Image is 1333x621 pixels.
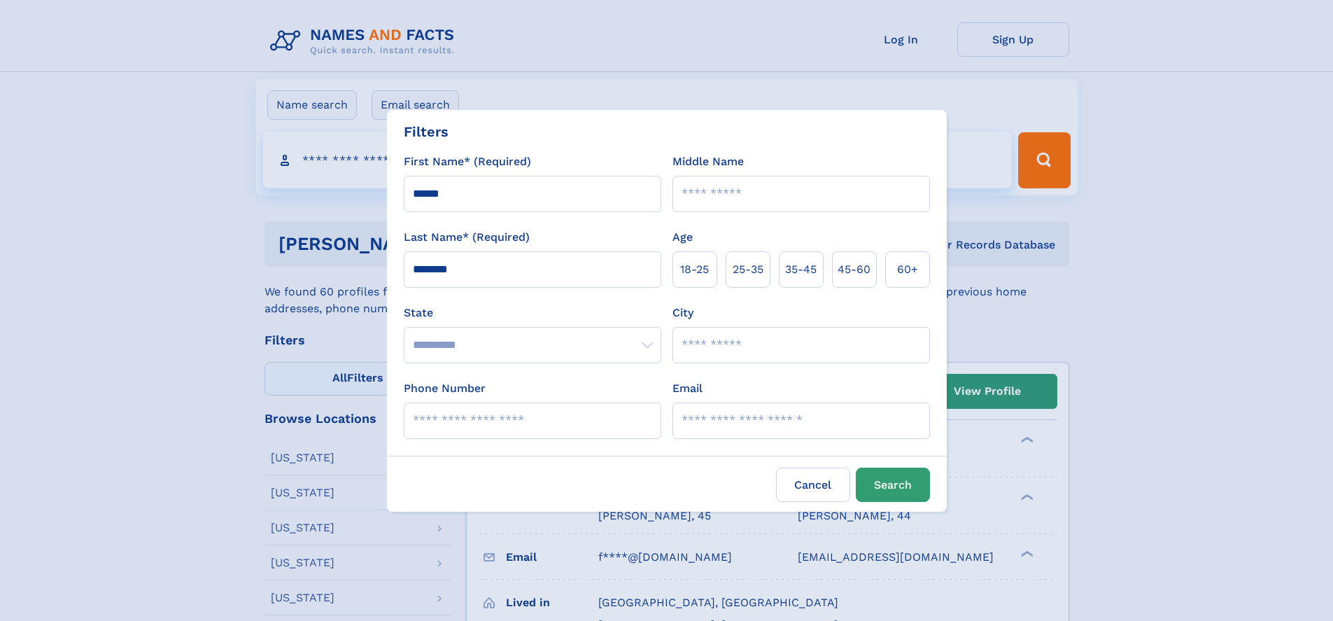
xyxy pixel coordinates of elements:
[672,305,693,321] label: City
[838,261,870,278] span: 45‑60
[897,261,918,278] span: 60+
[404,305,661,321] label: State
[672,153,744,170] label: Middle Name
[672,229,693,246] label: Age
[785,261,817,278] span: 35‑45
[672,380,703,397] label: Email
[733,261,763,278] span: 25‑35
[856,468,930,502] button: Search
[404,229,530,246] label: Last Name* (Required)
[404,121,449,142] div: Filters
[404,380,486,397] label: Phone Number
[776,468,850,502] label: Cancel
[680,261,709,278] span: 18‑25
[404,153,531,170] label: First Name* (Required)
